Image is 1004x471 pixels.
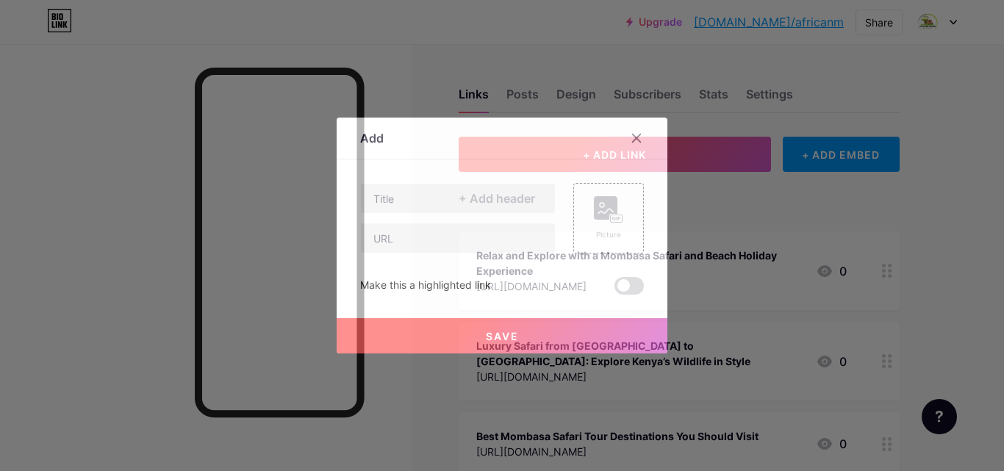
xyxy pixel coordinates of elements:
span: Save [486,330,519,342]
div: Make this a highlighted link [360,277,491,295]
div: Add [360,129,384,147]
input: Title [361,184,555,213]
input: URL [361,223,555,253]
div: Picture [594,229,623,240]
button: Save [337,318,667,353]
